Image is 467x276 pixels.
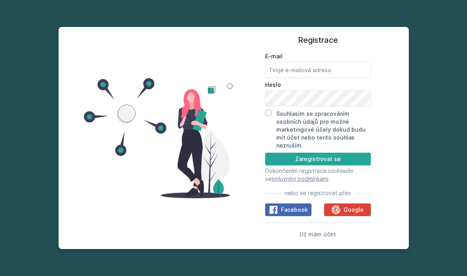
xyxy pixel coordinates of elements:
[324,203,370,216] button: Google
[271,175,328,182] a: smluvními podmínkami
[300,231,336,238] span: Už mám účet
[265,62,371,78] input: Tvoje e-mailová adresa
[276,110,366,149] label: Souhlasím se zpracováním osobních údajů pro možné marketingové účely dokud budu mít účet nebo ten...
[285,189,351,197] span: nebo se registrovat přes
[265,203,311,216] button: Facebook
[300,229,336,239] button: Už mám účet
[281,206,308,214] span: Facebook
[265,52,371,60] label: E-mail
[265,81,371,89] label: Heslo
[265,34,371,46] h1: Registrace
[265,167,371,183] p: Dokončením registrace souhlasím se .
[344,206,364,214] span: Google
[265,153,371,165] button: Zaregistrovat se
